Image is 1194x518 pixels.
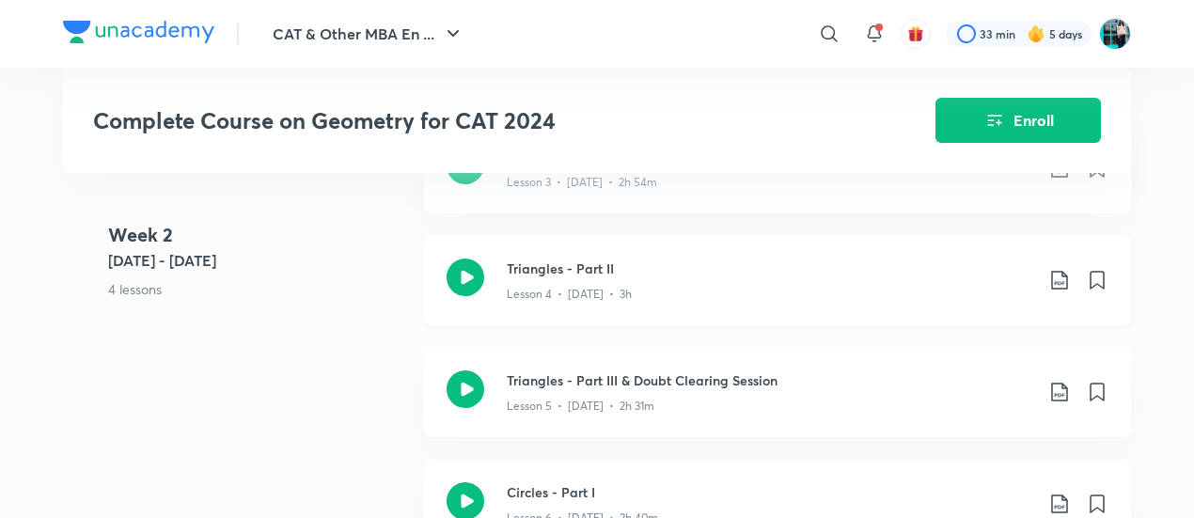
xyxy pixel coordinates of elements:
[108,221,409,249] h4: Week 2
[108,249,409,272] h5: [DATE] - [DATE]
[93,107,829,134] h3: Complete Course on Geometry for CAT 2024
[507,370,1033,390] h3: Triangles - Part III & Doubt Clearing Session
[424,348,1131,460] a: Triangles - Part III & Doubt Clearing SessionLesson 5 • [DATE] • 2h 31m
[901,19,931,49] button: avatar
[507,259,1033,278] h3: Triangles - Part II
[907,25,924,42] img: avatar
[507,398,654,415] p: Lesson 5 • [DATE] • 2h 31m
[1027,24,1045,43] img: streak
[935,98,1101,143] button: Enroll
[507,482,1033,502] h3: Circles - Part I
[507,174,657,191] p: Lesson 3 • [DATE] • 2h 54m
[63,21,214,43] img: Company Logo
[507,286,632,303] p: Lesson 4 • [DATE] • 3h
[424,124,1131,236] a: Triangles - Part ILesson 3 • [DATE] • 2h 54m
[63,21,214,48] a: Company Logo
[108,279,409,299] p: 4 lessons
[424,236,1131,348] a: Triangles - Part IILesson 4 • [DATE] • 3h
[261,15,476,53] button: CAT & Other MBA En ...
[1099,18,1131,50] img: VIDISHA PANDEY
